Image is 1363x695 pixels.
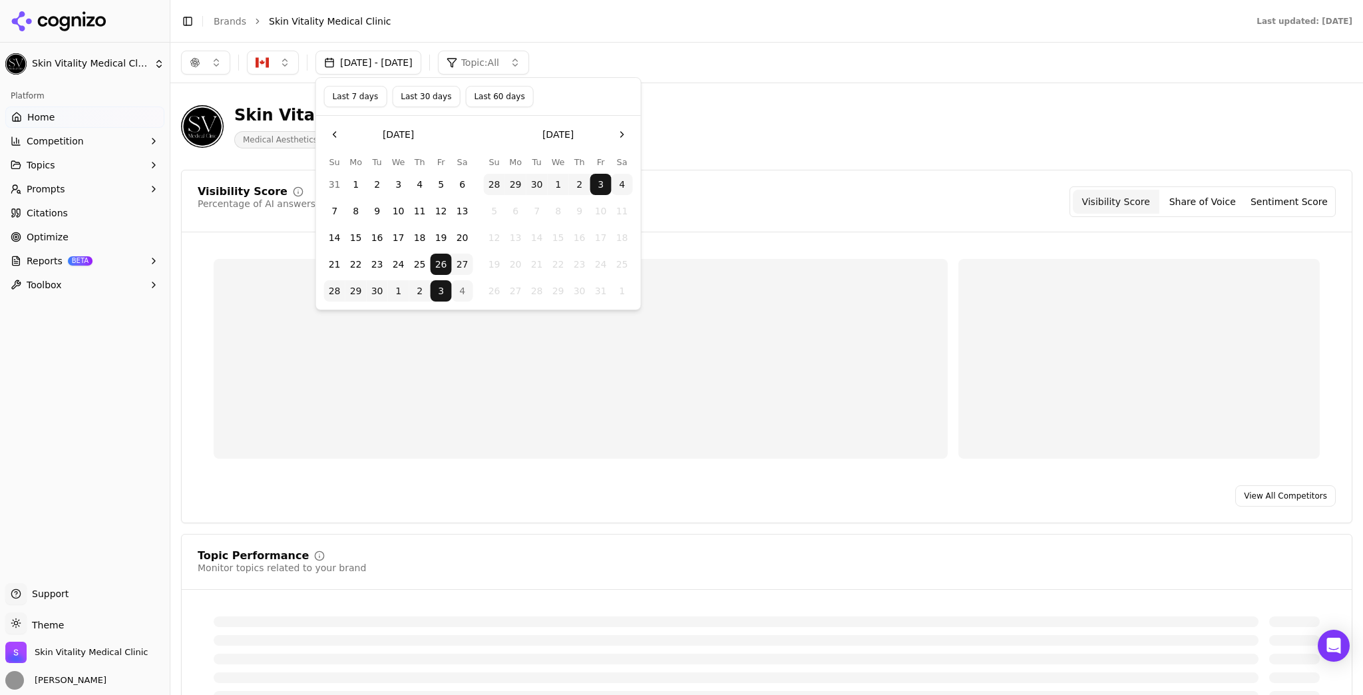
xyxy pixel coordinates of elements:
[409,280,431,302] button: Thursday, October 2nd, 2025, selected
[198,197,433,210] div: Percentage of AI answers that mention your brand
[345,254,367,275] button: Monday, September 22nd, 2025
[5,671,106,690] button: Open user button
[27,158,55,172] span: Topics
[198,186,288,197] div: Visibility Score
[431,200,452,222] button: Friday, September 12th, 2025
[1235,485,1336,507] a: View All Competitors
[431,280,452,302] button: Friday, October 3rd, 2025, selected
[452,280,473,302] button: Today, Saturday, October 4th, 2025
[465,86,533,107] button: Last 60 days
[345,200,367,222] button: Monday, September 8th, 2025
[388,156,409,168] th: Wednesday
[5,107,164,128] a: Home
[345,227,367,248] button: Monday, September 15th, 2025
[5,274,164,296] button: Toolbox
[324,156,473,302] table: September 2025
[5,250,164,272] button: ReportsBETA
[461,56,499,69] span: Topic: All
[569,156,590,168] th: Thursday
[409,227,431,248] button: Thursday, September 18th, 2025
[367,156,388,168] th: Tuesday
[452,174,473,195] button: Saturday, September 6th, 2025
[1246,190,1332,214] button: Sentiment Score
[548,156,569,168] th: Wednesday
[68,256,93,266] span: BETA
[5,154,164,176] button: Topics
[409,200,431,222] button: Thursday, September 11th, 2025
[345,280,367,302] button: Monday, September 29th, 2025, selected
[35,646,148,658] span: Skin Vitality Medical Clinic
[452,200,473,222] button: Saturday, September 13th, 2025
[27,587,69,600] span: Support
[324,200,345,222] button: Sunday, September 7th, 2025
[431,254,452,275] button: Friday, September 26th, 2025, selected
[181,105,224,148] img: Skin Vitality Medical Clinic
[1073,190,1159,214] button: Visibility Score
[27,134,84,148] span: Competition
[27,254,63,268] span: Reports
[256,56,269,69] img: Canada
[345,174,367,195] button: Monday, September 1st, 2025
[431,156,452,168] th: Friday
[367,254,388,275] button: Tuesday, September 23rd, 2025
[452,254,473,275] button: Saturday, September 27th, 2025, selected
[345,156,367,168] th: Monday
[484,156,633,302] table: October 2025
[1318,630,1350,662] div: Open Intercom Messenger
[198,561,366,575] div: Monitor topics related to your brand
[409,174,431,195] button: Thursday, September 4th, 2025
[505,156,526,168] th: Monday
[27,111,55,124] span: Home
[27,278,62,292] span: Toolbox
[198,551,309,561] div: Topic Performance
[324,280,345,302] button: Sunday, September 28th, 2025, selected
[5,85,164,107] div: Platform
[392,86,460,107] button: Last 30 days
[32,58,148,70] span: Skin Vitality Medical Clinic
[315,51,421,75] button: [DATE] - [DATE]
[5,671,24,690] img: Sam Walker
[324,156,345,168] th: Sunday
[452,227,473,248] button: Saturday, September 20th, 2025
[431,174,452,195] button: Friday, September 5th, 2025
[27,230,69,244] span: Optimize
[5,130,164,152] button: Competition
[324,254,345,275] button: Sunday, September 21st, 2025
[324,227,345,248] button: Sunday, September 14th, 2025
[590,174,612,195] button: Friday, October 3rd, 2025, selected
[388,227,409,248] button: Wednesday, September 17th, 2025
[234,131,362,148] span: Medical Aesthetics Services
[27,206,68,220] span: Citations
[484,156,505,168] th: Sunday
[388,280,409,302] button: Wednesday, October 1st, 2025, selected
[388,254,409,275] button: Wednesday, September 24th, 2025
[388,174,409,195] button: Wednesday, September 3rd, 2025
[29,674,106,686] span: [PERSON_NAME]
[526,156,548,168] th: Tuesday
[526,174,548,195] button: Tuesday, September 30th, 2025, selected
[505,174,526,195] button: Monday, September 29th, 2025, selected
[5,202,164,224] a: Citations
[612,156,633,168] th: Saturday
[452,156,473,168] th: Saturday
[27,620,64,630] span: Theme
[612,174,633,195] button: Today, Saturday, October 4th, 2025
[388,200,409,222] button: Wednesday, September 10th, 2025
[324,124,345,145] button: Go to the Previous Month
[5,226,164,248] a: Optimize
[324,174,345,195] button: Sunday, August 31st, 2025
[234,105,473,126] div: Skin Vitality Medical Clinic
[324,86,387,107] button: Last 7 days
[409,156,431,168] th: Thursday
[484,174,505,195] button: Sunday, September 28th, 2025, selected
[1159,190,1246,214] button: Share of Voice
[612,124,633,145] button: Go to the Next Month
[5,642,27,663] img: Skin Vitality Medical Clinic
[367,174,388,195] button: Tuesday, September 2nd, 2025
[569,174,590,195] button: Thursday, October 2nd, 2025, selected
[1257,16,1352,27] div: Last updated: [DATE]
[590,156,612,168] th: Friday
[269,15,391,28] span: Skin Vitality Medical Clinic
[367,227,388,248] button: Tuesday, September 16th, 2025
[5,53,27,75] img: Skin Vitality Medical Clinic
